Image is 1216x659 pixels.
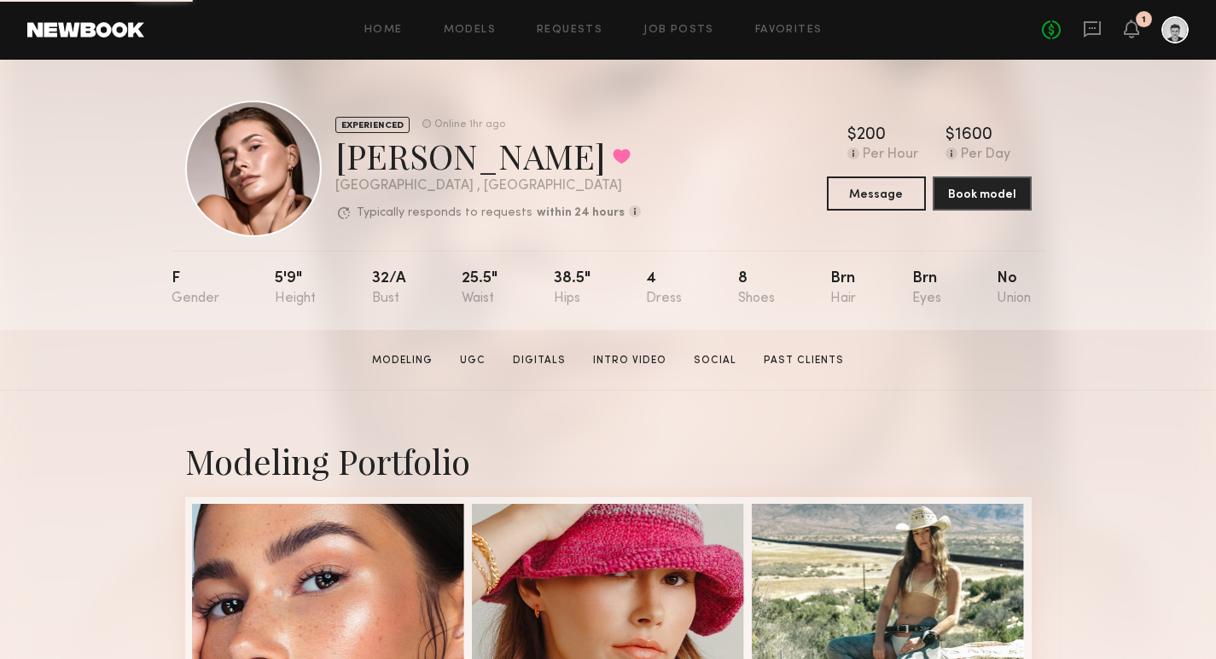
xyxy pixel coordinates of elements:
a: UGC [453,353,492,368]
div: $ [847,127,857,144]
div: Online 1hr ago [434,119,505,130]
div: 200 [857,127,886,144]
div: [GEOGRAPHIC_DATA] , [GEOGRAPHIC_DATA] [335,179,641,194]
a: Past Clients [757,353,851,368]
div: Brn [912,271,941,306]
div: 38.5" [554,271,591,306]
div: $ [945,127,955,144]
a: Favorites [755,25,823,36]
div: 4 [646,271,682,306]
div: 25.5" [462,271,497,306]
a: Models [444,25,496,36]
div: 1 [1142,15,1146,25]
a: Home [364,25,403,36]
b: within 24 hours [537,207,625,219]
a: Digitals [506,353,573,368]
div: 32/a [372,271,406,306]
div: Brn [830,271,856,306]
a: Job Posts [643,25,714,36]
p: Typically responds to requests [357,207,532,219]
div: Per Day [961,147,1010,163]
a: Requests [537,25,602,36]
a: Social [687,353,743,368]
div: 5'9" [275,271,316,306]
div: EXPERIENCED [335,117,410,133]
a: Intro Video [586,353,673,368]
div: No [997,271,1031,306]
a: Modeling [365,353,439,368]
div: F [172,271,219,306]
div: Per Hour [863,147,918,163]
div: [PERSON_NAME] [335,133,641,178]
div: 1600 [955,127,992,144]
button: Message [827,176,926,211]
button: Book model [933,176,1032,211]
div: Modeling Portfolio [185,438,1032,483]
div: 8 [738,271,775,306]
